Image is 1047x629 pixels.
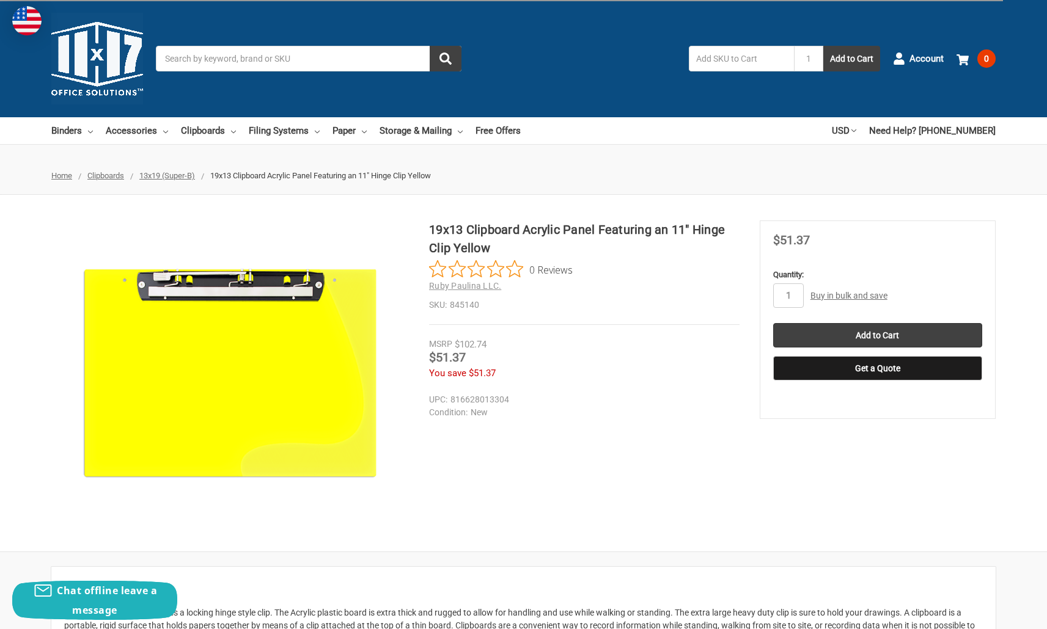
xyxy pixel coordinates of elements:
span: 19x13 Clipboard Acrylic Panel Featuring an 11" Hinge Clip Yellow [210,171,431,180]
dt: UPC: [429,393,447,406]
a: Paper [332,117,367,144]
a: Binders [51,117,93,144]
input: Add SKU to Cart [689,46,794,71]
a: Home [51,171,72,180]
img: 19x13 Clipboard Acrylic Panel Featuring an 11" Hinge Clip Yellow [78,220,383,526]
a: Ruby Paulina LLC. [429,281,501,291]
img: 11x17.com [51,13,143,104]
dd: 845140 [429,299,740,311]
h1: 19x13 Clipboard Acrylic Panel Featuring an 11" Hinge Clip Yellow [429,220,740,257]
a: Need Help? [PHONE_NUMBER] [869,117,996,144]
span: You save [429,368,466,379]
a: Account [893,43,944,75]
button: Rated 0 out of 5 stars from 0 reviews. Jump to reviews. [429,260,573,278]
img: duty and tax information for United States [12,6,42,35]
dt: Condition: [429,406,468,419]
iframe: Google Customer Reviews [946,596,1047,629]
button: Chat offline leave a message [12,581,177,620]
dt: SKU: [429,299,447,311]
a: USD [832,117,856,144]
a: 13x19 (Super-B) [139,171,195,180]
button: Add to Cart [823,46,880,71]
input: Add to Cart [773,323,982,347]
span: 0 Reviews [529,260,573,278]
span: $51.37 [429,350,466,365]
dd: New [429,406,734,419]
dd: 816628013304 [429,393,734,406]
span: $51.37 [469,368,496,379]
a: Clipboards [87,171,124,180]
a: Accessories [106,117,168,144]
span: $102.74 [455,339,487,350]
a: Storage & Mailing [380,117,463,144]
span: Account [909,52,944,66]
a: Free Offers [476,117,521,144]
a: Buy in bulk and save [810,291,887,300]
span: Chat offline leave a message [57,584,157,617]
button: Get a Quote [773,356,982,380]
span: 0 [977,49,996,68]
h2: Description [64,580,983,598]
label: Quantity: [773,269,982,281]
div: MSRP [429,338,452,351]
a: Clipboards [181,117,236,144]
a: 0 [957,43,996,75]
a: Filing Systems [249,117,320,144]
input: Search by keyword, brand or SKU [156,46,461,71]
span: $51.37 [773,233,810,247]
